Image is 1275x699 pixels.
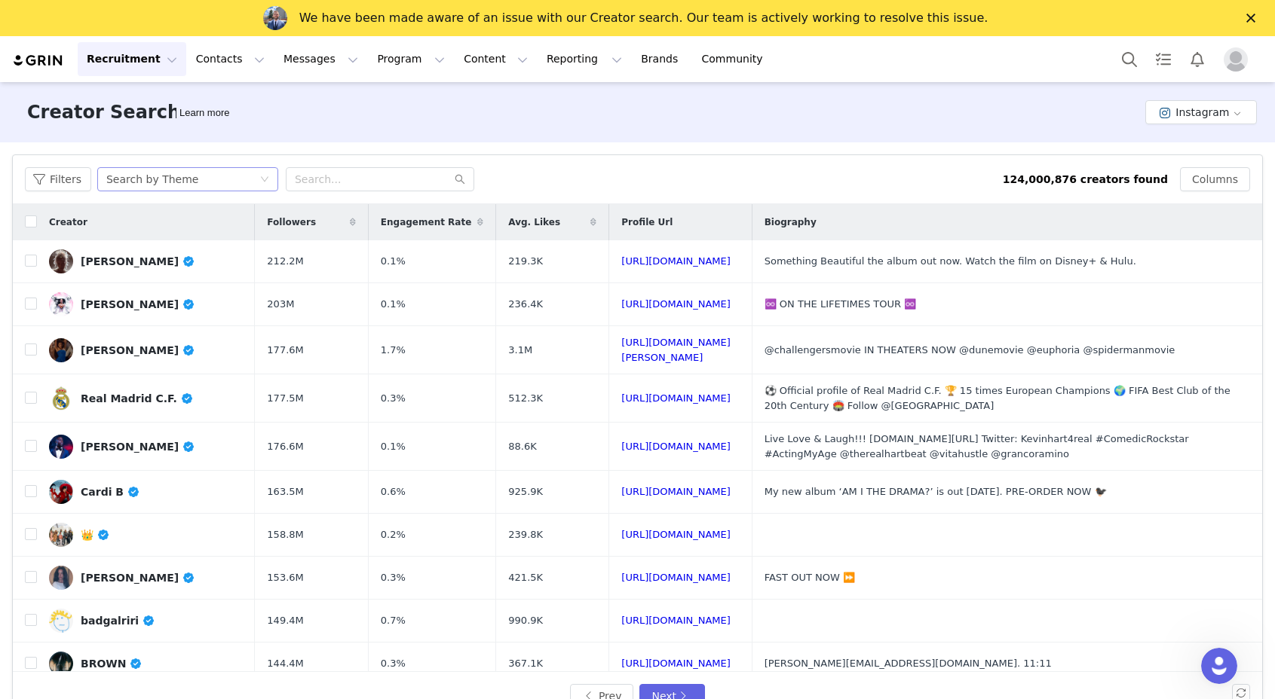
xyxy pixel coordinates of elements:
span: 177.6M [267,343,303,358]
span: 88.6K [508,439,536,454]
span: Biography [765,215,817,229]
img: v2 [49,435,73,459]
a: Community [693,42,779,76]
span: FAST OUT NOW ⏩ [765,572,855,583]
button: Notifications [1181,42,1214,76]
span: 163.5M [267,484,303,499]
span: 239.8K [508,527,543,542]
span: 236.4K [508,297,543,312]
a: [URL][DOMAIN_NAME] [621,529,731,540]
div: 👑 [81,529,110,541]
img: v2 [49,480,73,504]
button: Content [455,42,537,76]
span: Profile Url [621,215,673,229]
div: BROWN [81,658,143,670]
a: 👑 [49,523,243,547]
a: [PERSON_NAME] [49,249,243,273]
a: [URL][DOMAIN_NAME] [621,255,731,267]
i: icon: search [455,174,465,185]
div: [PERSON_NAME] [81,441,195,453]
div: badgalriri [81,615,155,627]
span: ⚽️ Official profile of Real Madrid C.F. 🏆 15 times European Champions 🌍 FIFA Best Club of the 20t... [765,385,1231,411]
div: [PERSON_NAME] [81,572,195,584]
span: 149.4M [267,613,303,628]
a: [URL][DOMAIN_NAME] [621,486,731,497]
span: 0.3% [381,570,406,585]
span: Creator [49,215,87,229]
a: Real Madrid C.F. [49,386,243,411]
i: icon: down [260,175,269,185]
a: [URL][DOMAIN_NAME] [621,298,731,310]
img: v2 [49,338,73,362]
div: Real Madrid C.F. [81,392,193,404]
button: Messages [274,42,367,76]
span: Something Beautiful the album out now. Watch the film on Disney+ & Hulu. [765,255,1136,267]
a: badgalriri [49,609,243,633]
span: 3.1M [508,343,532,358]
img: v2 [49,609,73,633]
span: 177.5M [267,391,303,406]
span: My new album ‘AM I THE DRAMA?’ is out [DATE]. PRE-ORDER NOW 🐦‍⬛ [765,486,1107,497]
div: Cardi B [81,486,140,498]
span: 144.4M [267,656,303,671]
a: [URL][DOMAIN_NAME] [621,392,731,404]
span: 176.6M [267,439,303,454]
button: Filters [25,167,91,191]
span: 367.1K [508,656,543,671]
a: [URL][DOMAIN_NAME] [621,572,731,583]
span: ♾️ ON THE LIFETIMES TOUR ♾️ [765,298,917,310]
div: 124,000,876 creators found [1003,172,1168,188]
div: [PERSON_NAME] [81,255,195,267]
span: 512.3K [508,391,543,406]
span: 0.7% [381,613,406,628]
div: Search by Theme [106,168,198,191]
button: Reporting [538,42,631,76]
span: Avg. Likes [508,215,560,229]
span: @challengersmovie IN THEATERS NOW @dunemovie @euphoria @spidermanmovie [765,344,1175,356]
button: Profile [1215,47,1263,72]
a: [PERSON_NAME] [49,338,243,362]
a: [URL][DOMAIN_NAME] [621,615,731,626]
span: 212.2M [267,254,303,269]
a: Brands [632,42,691,76]
span: 990.9K [508,613,543,628]
span: 1.7% [381,343,406,358]
img: v2 [49,292,73,316]
span: 219.3K [508,254,543,269]
iframe: Intercom live chat [1201,648,1237,684]
button: Search [1113,42,1146,76]
img: Profile image for Paden [263,6,287,30]
div: Tooltip anchor [176,105,232,121]
div: Close [1246,14,1261,23]
img: v2 [49,386,73,411]
span: 925.9K [508,484,543,499]
a: BROWN [49,652,243,676]
img: placeholder-profile.jpg [1224,47,1248,72]
a: [URL][DOMAIN_NAME][PERSON_NAME] [621,337,731,363]
img: v2 [49,566,73,590]
span: 158.8M [267,527,303,542]
button: Program [368,42,454,76]
img: grin logo [12,53,65,68]
img: v2 [49,249,73,273]
span: 0.1% [381,439,406,454]
div: We have been made aware of an issue with our Creator search. Our team is actively working to reso... [299,11,988,26]
span: Live Love & Laugh!!! [DOMAIN_NAME][URL] Twitter: Kevinhart4real #ComedicRockstar #ActingMyAge @th... [765,433,1189,459]
div: [PERSON_NAME] [81,344,195,356]
button: Columns [1180,167,1250,191]
a: [PERSON_NAME] [49,435,243,459]
span: 153.6M [267,570,303,585]
input: Search... [286,167,474,191]
h3: Creator Search [27,99,180,126]
button: Instagram [1145,100,1257,124]
span: Followers [267,215,316,229]
span: [PERSON_NAME][EMAIL_ADDRESS][DOMAIN_NAME]. 11:11 [765,658,1052,669]
div: [PERSON_NAME] [81,298,195,310]
a: Tasks [1147,42,1180,76]
a: [URL][DOMAIN_NAME] [621,441,731,452]
img: v2 [49,523,73,547]
span: 0.3% [381,391,406,406]
a: [URL][DOMAIN_NAME] [621,658,731,669]
span: 203M [267,297,294,312]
